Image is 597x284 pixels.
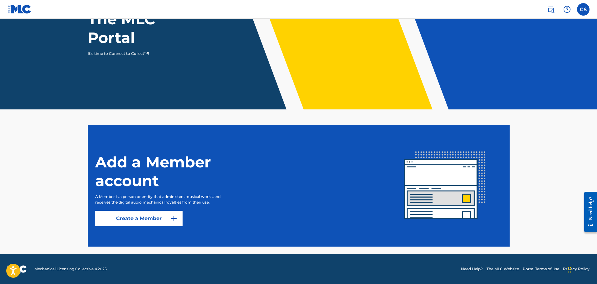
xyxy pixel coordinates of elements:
div: Drag [568,260,571,279]
img: 9d2ae6d4665cec9f34b9.svg [170,215,178,222]
a: Privacy Policy [563,266,590,272]
a: Need Help? [461,266,483,272]
a: Portal Terms of Use [523,266,559,272]
a: Create a Member [95,211,183,226]
img: logo [7,265,27,273]
div: Help [561,3,573,16]
h1: Add a Member account [95,153,251,190]
iframe: Chat Widget [566,254,597,284]
img: help [563,6,571,13]
img: img [388,129,502,243]
div: User Menu [577,3,590,16]
iframe: Resource Center [580,187,597,237]
span: Mechanical Licensing Collective © 2025 [34,266,107,272]
img: MLC Logo [7,5,32,14]
p: A Member is a person or entity that administers musical works and receives the digital audio mech... [95,194,233,205]
img: search [547,6,555,13]
p: It's time to Connect to Collect™! [88,51,196,56]
a: Public Search [545,3,557,16]
a: The MLC Website [487,266,519,272]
